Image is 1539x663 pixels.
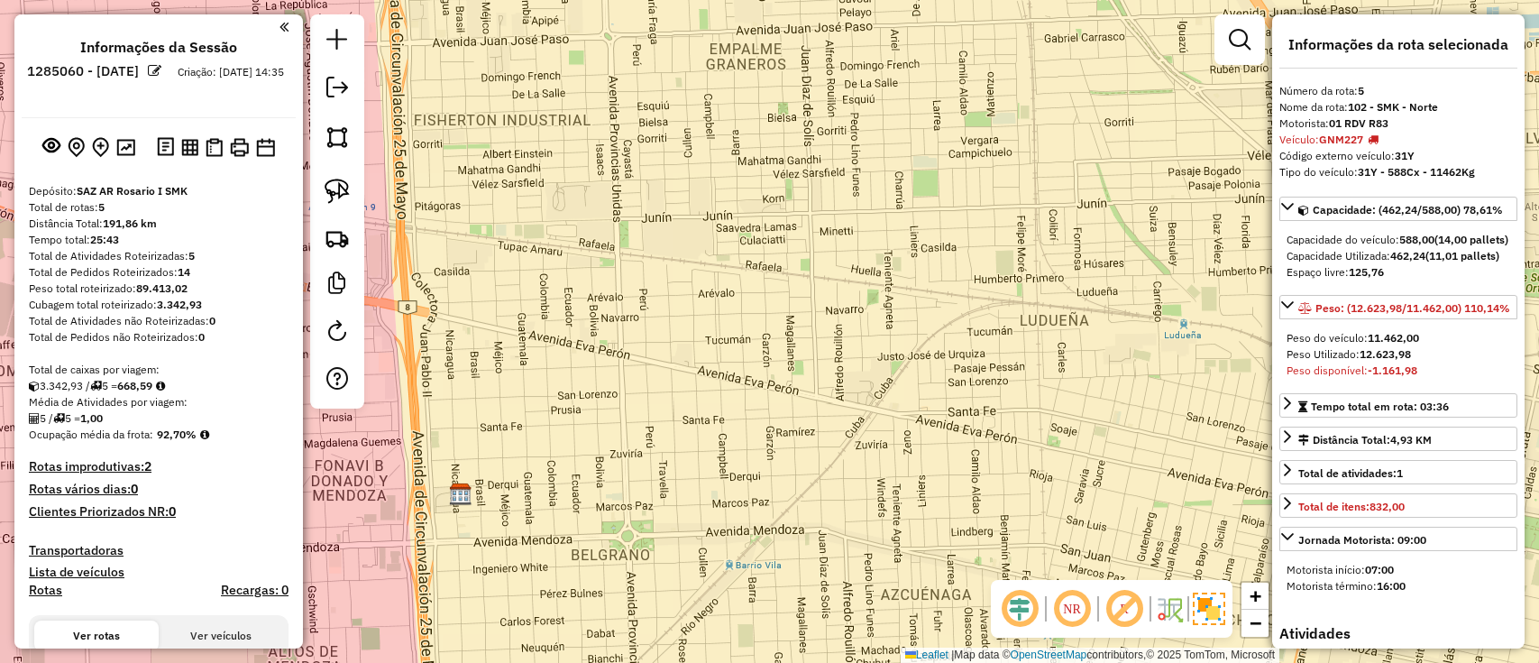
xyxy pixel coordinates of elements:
[29,362,289,378] div: Total de caixas por viagem:
[29,183,289,199] div: Depósito:
[156,381,165,391] i: Meta Caixas/viagem: 652,00 Diferença: 16,59
[1399,233,1434,246] strong: 588,00
[1279,36,1517,53] h4: Informações da rota selecionada
[325,226,350,251] img: Criar rota
[1287,578,1510,594] div: Motorista término:
[29,459,289,474] h4: Rotas improdutivas:
[98,200,105,214] strong: 5
[1365,563,1394,576] strong: 07:00
[153,134,178,161] button: Logs desbloquear sessão
[1279,625,1517,642] h4: Atividades
[1287,232,1510,248] div: Capacidade do veículo:
[157,428,197,441] strong: 92,70%
[1370,500,1405,513] strong: 832,00
[1241,583,1269,610] a: Zoom in
[178,134,202,159] button: Visualizar relatório de Roteirização
[148,64,161,78] em: Alterar nome da sessão
[29,329,289,345] div: Total de Pedidos não Roteirizados:
[29,378,289,394] div: 3.342,93 / 5 =
[1287,331,1419,345] span: Peso do veículo:
[1279,197,1517,221] a: Capacidade: (462,24/588,00) 78,61%
[29,248,289,264] div: Total de Atividades Roteirizadas:
[319,69,355,110] a: Exportar sessão
[1395,149,1415,162] strong: 31Y
[1279,323,1517,386] div: Peso: (12.623,98/11.462,00) 110,14%
[29,232,289,248] div: Tempo total:
[1311,400,1449,413] span: Tempo total em rota: 03:36
[77,184,188,198] strong: SAZ AR Rosario I SMK
[221,583,289,598] h4: Recargas: 0
[1397,466,1403,480] strong: 1
[1279,148,1517,164] div: Código externo veículo:
[29,410,289,427] div: 5 / 5 =
[1011,649,1087,661] a: OpenStreetMap
[29,297,289,313] div: Cubagem total roteirizado:
[144,458,151,474] strong: 2
[1103,587,1146,631] span: Exibir rótulo
[1241,610,1269,637] a: Zoom out
[1279,295,1517,319] a: Peso: (12.623,98/11.462,00) 110,14%
[1279,115,1517,132] div: Motorista:
[103,216,157,230] strong: 191,86 km
[1349,265,1384,279] strong: 125,76
[169,503,176,520] strong: 0
[117,379,152,392] strong: 668,59
[1250,585,1261,607] span: +
[34,621,159,651] button: Ver rotas
[1368,331,1419,345] strong: 11.462,00
[319,313,355,354] a: Reroteirizar Sessão
[1298,432,1432,448] div: Distância Total:
[178,265,190,279] strong: 14
[29,482,289,497] h4: Rotas vários dias:
[29,504,289,520] h4: Clientes Priorizados NR:
[1360,347,1411,361] strong: 12.623,98
[1222,22,1258,58] a: Exibir filtros
[226,134,252,161] button: Imprimir Rotas
[90,233,119,246] strong: 25:43
[1287,363,1510,379] div: Peso disponível:
[1358,165,1475,179] strong: 31Y - 588Cx - 11462Kg
[1279,99,1517,115] div: Nome da rota:
[1279,460,1517,484] a: Total de atividades:1
[1279,83,1517,99] div: Número da rota:
[29,264,289,281] div: Total de Pedidos Roteirizados:
[1155,594,1184,623] img: Fluxo de ruas
[80,39,237,56] h4: Informações da Sessão
[202,134,226,161] button: Visualizar Romaneio
[1329,116,1388,130] strong: 01 RDV R83
[29,394,289,410] div: Média de Atividades por viagem:
[198,330,205,344] strong: 0
[1313,203,1503,216] span: Capacidade: (462,24/588,00) 78,61%
[1287,562,1510,578] div: Motorista início:
[29,565,289,580] h4: Lista de veículos
[29,413,40,424] i: Total de Atividades
[29,313,289,329] div: Total de Atividades não Roteirizadas:
[29,281,289,297] div: Peso total roteirizado:
[449,483,472,506] img: SAZ AR Rosario I SMK
[29,381,40,391] i: Cubagem total roteirizado
[1279,527,1517,551] a: Jornada Motorista: 09:00
[64,134,88,161] button: Centralizar mapa no depósito ou ponto de apoio
[279,16,289,37] a: Clique aqui para minimizar o painel
[1287,346,1510,363] div: Peso Utilizado:
[1348,100,1438,114] strong: 102 - SMK - Norte
[131,481,138,497] strong: 0
[29,199,289,216] div: Total de rotas:
[1368,134,1379,145] i: Tipo do veículo ou veículo exclusivo violado
[1368,364,1417,377] strong: -1.161,98
[1279,132,1517,148] div: Veículo:
[136,281,188,295] strong: 89.413,02
[39,133,64,161] button: Exibir sessão original
[1279,164,1517,180] div: Tipo do veículo:
[901,648,1279,663] div: Map data © contributors,© 2025 TomTom, Microsoft
[319,265,355,306] a: Criar modelo
[29,583,62,598] h4: Rotas
[188,249,195,262] strong: 5
[319,22,355,62] a: Nova sessão e pesquisa
[998,587,1041,631] span: Ocultar deslocamento
[159,621,283,651] button: Ver veículos
[1298,532,1426,548] div: Jornada Motorista: 09:00
[1377,579,1406,593] strong: 16:00
[317,218,357,258] a: Criar rota
[1050,587,1094,631] span: Ocultar NR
